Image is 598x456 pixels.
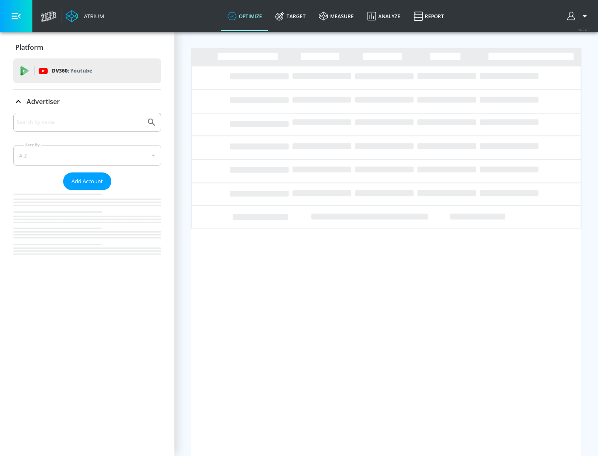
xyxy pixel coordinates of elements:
div: DV360: Youtube [13,58,161,83]
a: Analyze [360,1,407,31]
a: Target [269,1,312,31]
span: v 4.24.0 [578,27,590,32]
nav: list of Advertiser [13,190,161,271]
p: Advertiser [27,97,60,106]
button: Add Account [63,172,111,190]
p: Platform [15,43,43,52]
p: Youtube [70,66,92,75]
span: Add Account [71,177,103,186]
a: optimize [221,1,269,31]
input: Search by name [17,117,142,128]
div: Advertiser [13,90,161,113]
div: Advertiser [13,113,161,271]
p: DV360: [52,66,92,75]
a: Report [407,1,451,31]
a: measure [312,1,360,31]
div: Atrium [81,12,104,20]
a: Atrium [66,10,104,22]
div: A-Z [13,145,161,166]
label: Sort By [24,142,42,148]
div: Platform [13,36,161,59]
